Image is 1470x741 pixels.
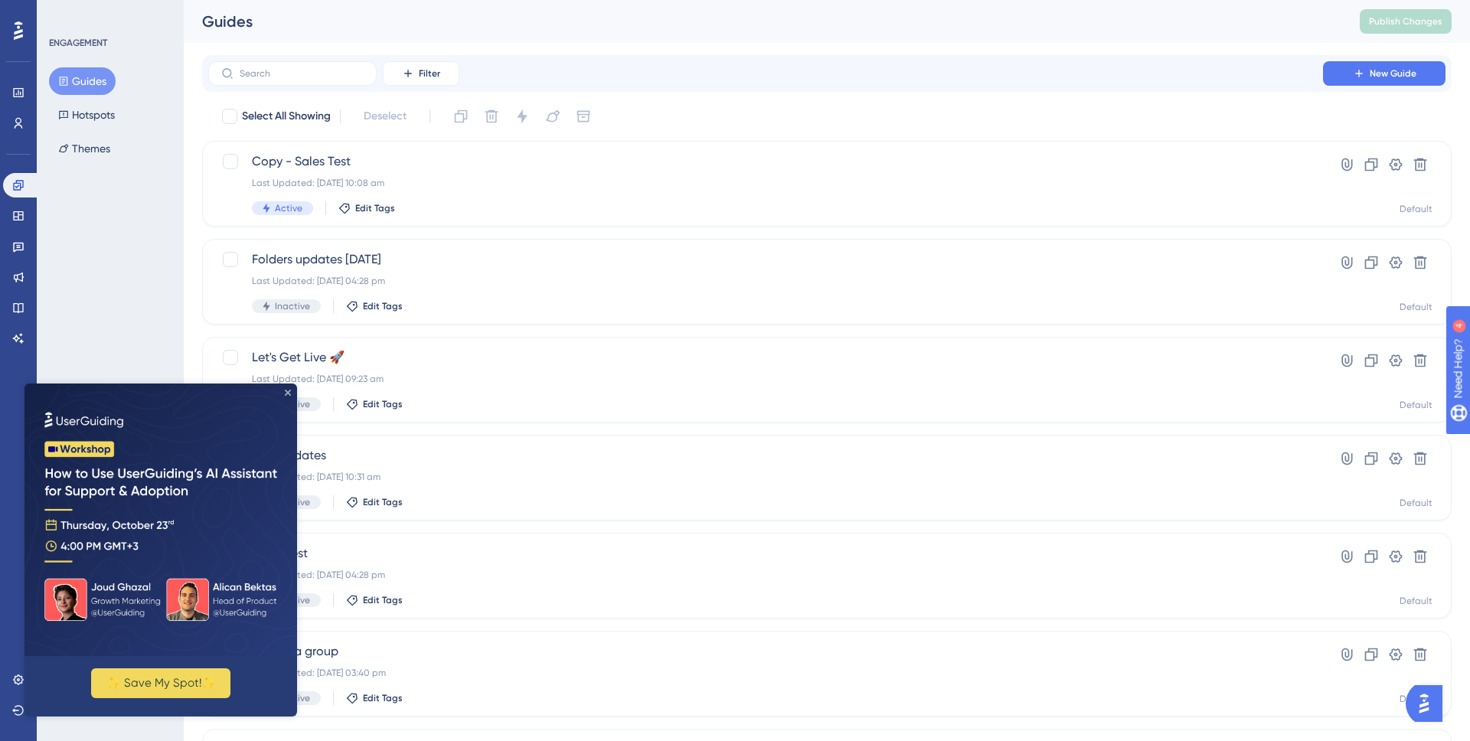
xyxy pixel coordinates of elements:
div: Default [1400,595,1432,607]
button: ✨ Save My Spot!✨ [67,285,206,315]
span: Edit Tags [363,300,403,312]
button: Edit Tags [346,594,403,606]
button: Edit Tags [346,398,403,410]
span: Edit Tags [355,202,395,214]
div: Last Updated: [DATE] 04:28 pm [252,275,1279,287]
span: New Guide [1370,67,1416,80]
button: Deselect [350,103,420,130]
button: Edit Tags [346,692,403,704]
div: Last Updated: [DATE] 03:40 pm [252,667,1279,679]
div: 4 [106,8,111,20]
span: Let's Get Live 🚀 [252,348,1279,367]
input: Search [240,68,364,79]
button: Filter [383,61,459,86]
span: Create a group [252,642,1279,661]
div: Default [1400,301,1432,313]
div: Last Updated: [DATE] 04:28 pm [252,569,1279,581]
span: Copy - Sales Test [252,152,1279,171]
div: Default [1400,497,1432,509]
span: Select All Showing [242,107,331,126]
div: Last Updated: [DATE] 10:31 am [252,471,1279,483]
span: Active [275,202,302,214]
span: Publish Changes [1369,15,1442,28]
span: Edit Tags [363,692,403,704]
span: Inactive [275,300,310,312]
div: Default [1400,203,1432,215]
div: Close Preview [260,6,266,12]
span: Sales Test [252,544,1279,563]
span: Edit Tags [363,594,403,606]
div: Default [1400,399,1432,411]
button: Themes [49,135,119,162]
iframe: UserGuiding AI Assistant Launcher [1406,681,1452,726]
span: Edit Tags [363,398,403,410]
button: New Guide [1323,61,1445,86]
div: ENGAGEMENT [49,37,107,49]
button: Guides [49,67,116,95]
span: Folders updates [DATE] [252,250,1279,269]
div: Default [1400,693,1432,705]
div: Last Updated: [DATE] 09:23 am [252,373,1279,385]
div: Guides [202,11,1321,32]
button: Edit Tags [346,300,403,312]
button: Publish Changes [1360,9,1452,34]
button: Hotspots [49,101,124,129]
span: Filter [419,67,440,80]
button: Edit Tags [346,496,403,508]
span: App Updates [252,446,1279,465]
button: Edit Tags [338,202,395,214]
div: Last Updated: [DATE] 10:08 am [252,177,1279,189]
span: Edit Tags [363,496,403,508]
span: Need Help? [36,4,96,22]
span: Deselect [364,107,407,126]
